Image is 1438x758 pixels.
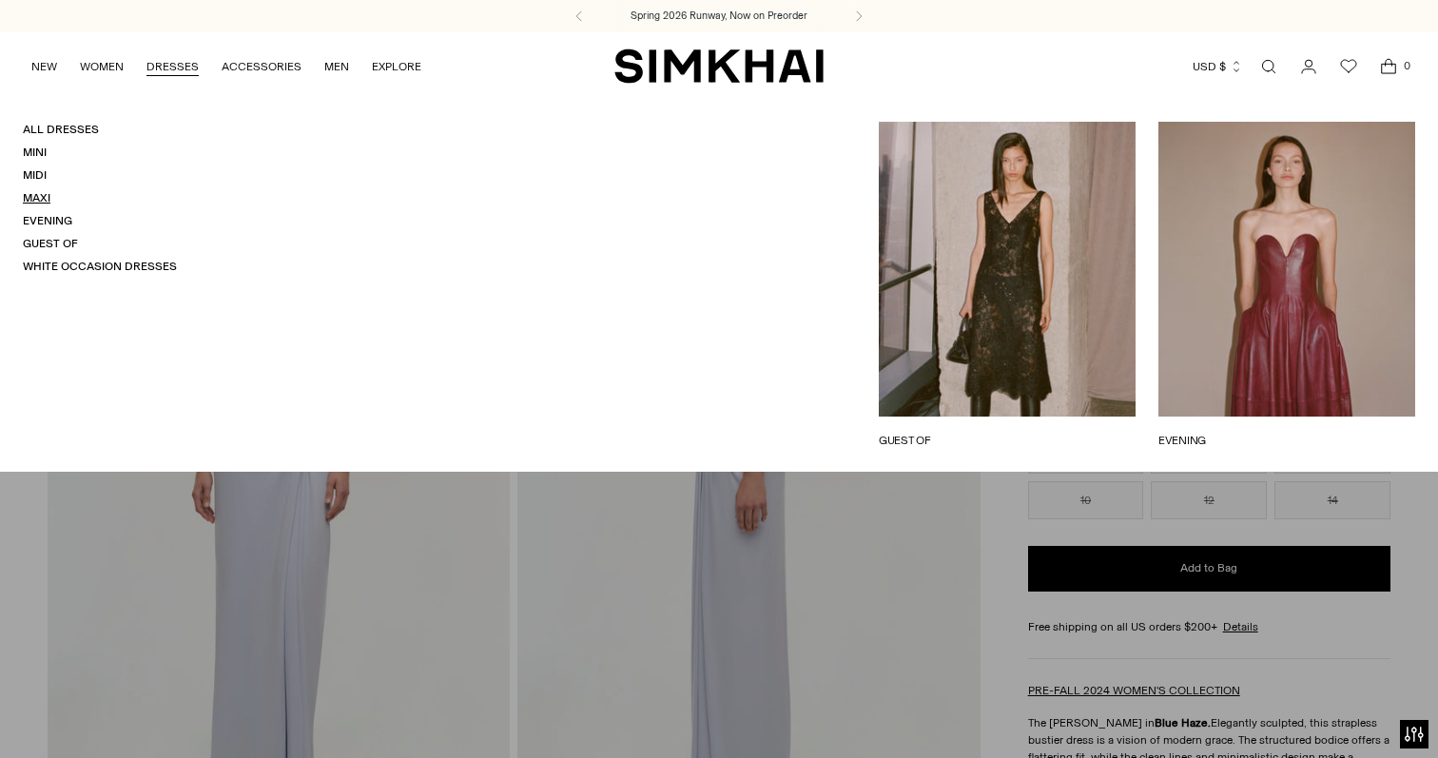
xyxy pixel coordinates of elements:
a: NEW [31,46,57,87]
a: Go to the account page [1290,48,1328,86]
a: Open search modal [1250,48,1288,86]
a: Wishlist [1330,48,1368,86]
a: EXPLORE [372,46,421,87]
a: Open cart modal [1370,48,1408,86]
a: SIMKHAI [614,48,824,85]
a: ACCESSORIES [222,46,301,87]
a: MEN [324,46,349,87]
a: DRESSES [146,46,199,87]
span: 0 [1398,57,1415,74]
a: WOMEN [80,46,124,87]
button: USD $ [1193,46,1243,87]
iframe: Sign Up via Text for Offers [15,686,191,743]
